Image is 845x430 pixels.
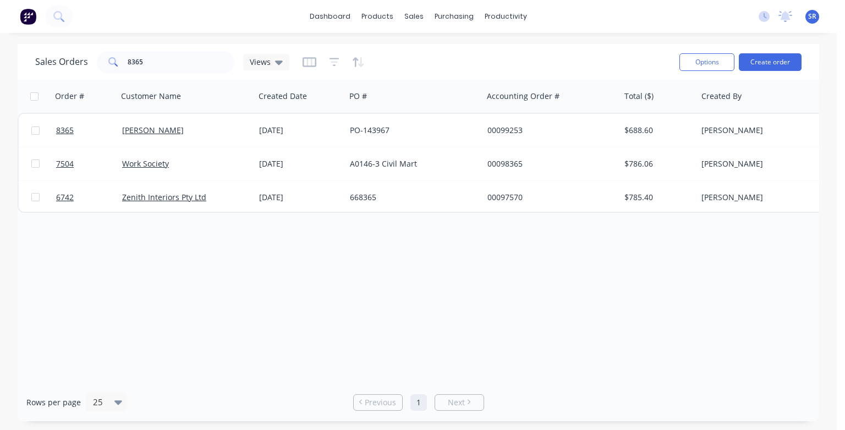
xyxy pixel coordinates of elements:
[259,158,341,169] div: [DATE]
[701,158,824,169] div: [PERSON_NAME]
[56,181,122,214] a: 6742
[122,158,169,169] a: Work Society
[354,397,402,408] a: Previous page
[122,192,206,202] a: Zenith Interiors Pty Ltd
[679,53,734,71] button: Options
[259,125,341,136] div: [DATE]
[349,394,489,411] ul: Pagination
[304,8,356,25] a: dashboard
[56,192,74,203] span: 6742
[56,114,122,147] a: 8365
[121,91,181,102] div: Customer Name
[701,91,742,102] div: Created By
[128,51,235,73] input: Search...
[250,56,271,68] span: Views
[624,125,689,136] div: $688.60
[259,192,341,203] div: [DATE]
[487,158,610,169] div: 00098365
[56,147,122,180] a: 7504
[739,53,802,71] button: Create order
[26,397,81,408] span: Rows per page
[56,158,74,169] span: 7504
[624,158,689,169] div: $786.06
[624,192,689,203] div: $785.40
[350,192,472,203] div: 668365
[624,91,654,102] div: Total ($)
[487,192,610,203] div: 00097570
[448,397,465,408] span: Next
[56,125,74,136] span: 8365
[20,8,36,25] img: Factory
[701,125,824,136] div: [PERSON_NAME]
[122,125,184,135] a: [PERSON_NAME]
[435,397,484,408] a: Next page
[487,125,610,136] div: 00099253
[35,57,88,67] h1: Sales Orders
[479,8,533,25] div: productivity
[429,8,479,25] div: purchasing
[350,158,472,169] div: A0146-3 Civil Mart
[350,125,472,136] div: PO-143967
[259,91,307,102] div: Created Date
[410,394,427,411] a: Page 1 is your current page
[349,91,367,102] div: PO #
[808,12,816,21] span: SR
[55,91,84,102] div: Order #
[399,8,429,25] div: sales
[487,91,559,102] div: Accounting Order #
[365,397,396,408] span: Previous
[356,8,399,25] div: products
[701,192,824,203] div: [PERSON_NAME]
